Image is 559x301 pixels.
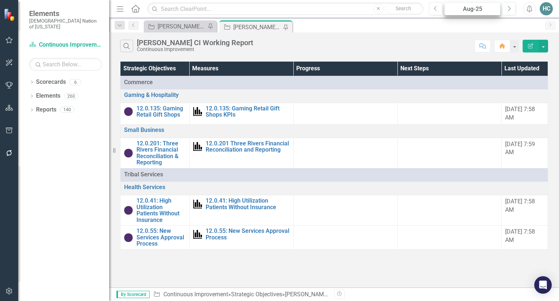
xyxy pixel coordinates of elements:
span: Search [396,5,411,11]
td: Double-Click to Edit Right Click for Context Menu [189,138,293,168]
div: [DATE] 7:58 AM [505,198,544,214]
td: Double-Click to Edit Right Click for Context Menu [189,226,293,250]
a: Elements [36,92,60,100]
input: Search Below... [29,58,102,71]
div: [PERSON_NAME] CI Working Report [137,39,253,47]
div: [PERSON_NAME] CI Working Report [233,23,281,32]
input: Search ClearPoint... [147,3,423,15]
button: HC [540,2,553,15]
img: Performance Management [193,142,202,151]
td: Double-Click to Edit Right Click for Context Menu [120,226,190,250]
a: 12.0.55: New Services Approval Process [206,228,290,241]
td: Double-Click to Edit [397,103,501,124]
td: Double-Click to Edit Right Click for Context Menu [120,195,190,225]
td: Double-Click to Edit Right Click for Context Menu [120,181,548,195]
div: 140 [60,107,74,113]
td: Double-Click to Edit [397,195,501,225]
a: 12.0.201 Three Rivers Financial Reconciliation and Reporting [206,140,290,153]
a: Reports [36,106,56,114]
div: [PERSON_NAME] CI Working Report [285,291,376,298]
td: Double-Click to Edit [293,138,397,168]
td: Double-Click to Edit Right Click for Context Menu [120,103,190,124]
span: Tribal Services [124,171,544,179]
img: CI In Progress [124,233,133,242]
a: 12.0.135: Gaming Retail Gift Shops KPIs [206,105,290,118]
td: Double-Click to Edit [293,103,397,124]
button: Search [385,4,422,14]
td: Double-Click to Edit [397,226,501,250]
div: Continuous Improvement [137,47,253,52]
td: Double-Click to Edit Right Click for Context Menu [120,124,548,138]
td: Double-Click to Edit [293,226,397,250]
span: By Scorecard [116,291,150,298]
a: 12.0.135: Gaming Retail Gift Shops [136,105,186,118]
small: [DEMOGRAPHIC_DATA] Nation of [US_STATE] [29,18,102,30]
img: Performance Management [193,230,202,239]
div: Open Intercom Messenger [534,276,552,294]
img: ClearPoint Strategy [4,8,17,21]
div: [DATE] 7:59 AM [505,140,544,157]
button: Aug-25 [444,2,500,15]
td: Double-Click to Edit [397,138,501,168]
td: Double-Click to Edit Right Click for Context Menu [189,195,293,225]
a: 12.0.41: High Utilization Patients Without Insurance [136,198,186,223]
a: 12.0.201: Three Rivers Financial Reconciliation & Reporting [136,140,186,166]
span: Commerce [124,78,544,87]
a: Small Business [124,127,544,133]
a: Scorecards [36,78,66,86]
div: [PERSON_NAME] CI Action Plans [158,22,206,31]
td: Double-Click to Edit [120,168,548,181]
div: » » [153,290,329,299]
div: [DATE] 7:58 AM [505,228,544,245]
td: Double-Click to Edit Right Click for Context Menu [120,138,190,168]
td: Double-Click to Edit [120,76,548,89]
a: Continuous Improvement [29,41,102,49]
td: Double-Click to Edit Right Click for Context Menu [120,89,548,103]
img: CI In Progress [124,206,133,215]
div: [DATE] 7:58 AM [505,105,544,122]
a: 12.0.41: High Utilization Patients Without Insurance [206,198,290,210]
img: CI In Progress [124,149,133,157]
a: Continuous Improvement [163,291,228,298]
span: Elements [29,9,102,18]
a: Strategic Objectives [231,291,282,298]
a: Gaming & Hospitality [124,92,544,98]
div: 260 [64,93,78,99]
td: Double-Click to Edit Right Click for Context Menu [189,103,293,124]
a: 12.0.55: New Services Approval Process [136,228,186,247]
div: Aug-25 [447,5,498,13]
img: Performance Management [193,200,202,208]
td: Double-Click to Edit [293,195,397,225]
img: Performance Management [193,107,202,116]
a: Health Services [124,184,544,191]
img: CI In Progress [124,107,133,116]
div: 6 [70,79,81,85]
a: [PERSON_NAME] CI Action Plans [146,22,206,31]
